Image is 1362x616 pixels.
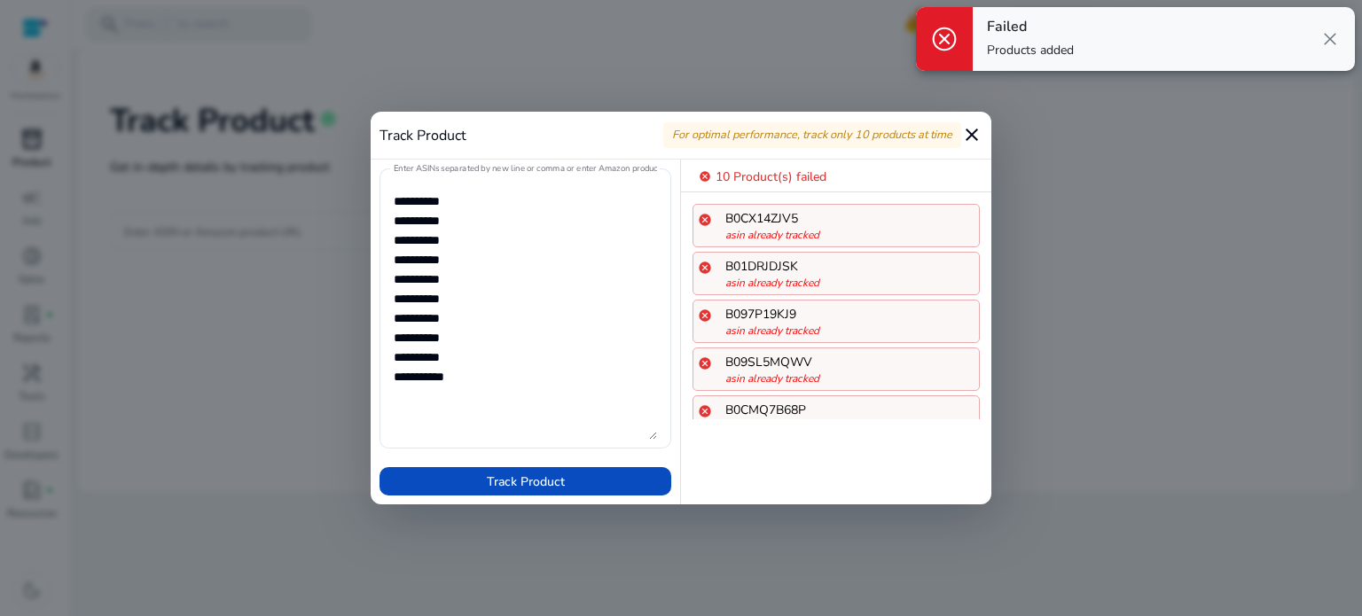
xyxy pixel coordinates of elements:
[698,209,712,230] mat-icon: cancel
[1319,28,1341,50] span: close
[725,228,975,242] div: asin already tracked
[725,209,975,228] div: B0CX14ZJV5
[698,353,712,374] mat-icon: cancel
[380,128,466,144] h4: Track Product
[487,472,565,491] span: Track Product
[725,371,975,386] div: asin already tracked
[725,257,975,276] div: B01DRJDJSK
[716,168,826,185] span: 10 Product(s) failed
[725,305,975,324] div: B097P19KJ9
[698,257,712,278] mat-icon: cancel
[725,353,975,371] div: B09SL5MQWV
[725,324,975,338] div: asin already tracked
[698,305,712,326] mat-icon: cancel
[930,25,959,53] span: cancel
[394,163,701,175] mat-label: Enter ASINs separated by new line or comma or enter Amazon product page URL
[961,124,982,145] mat-icon: close
[987,19,1074,35] h4: Failed
[987,42,1074,59] p: Products added
[698,401,712,422] mat-icon: cancel
[699,168,711,186] mat-icon: cancel
[725,401,975,419] div: B0CMQ7B68P
[672,127,952,143] span: For optimal performance, track only 10 products at time
[380,467,671,495] button: Track Product
[725,276,975,290] div: asin already tracked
